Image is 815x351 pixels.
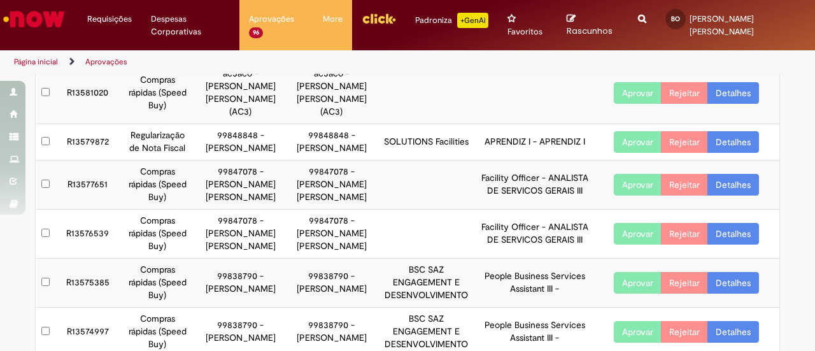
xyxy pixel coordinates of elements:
[195,258,286,307] td: 99838790 - [PERSON_NAME]
[55,160,120,209] td: R13577651
[120,258,195,307] td: Compras rápidas (Speed Buy)
[614,82,662,104] button: Aprovar
[286,258,377,307] td: 99838790 - [PERSON_NAME]
[415,13,488,28] div: Padroniza
[249,13,294,25] span: Aprovações
[286,124,377,160] td: 99848848 - [PERSON_NAME]
[120,160,195,209] td: Compras rápidas (Speed Buy)
[614,223,662,245] button: Aprovar
[476,209,593,258] td: Facility Officer - ANALISTA DE SERVICOS GERAIS III
[661,223,708,245] button: Rejeitar
[661,131,708,153] button: Rejeitar
[614,321,662,343] button: Aprovar
[151,13,230,38] span: Despesas Corporativas
[377,124,476,160] td: SOLUTIONS Facilities
[661,321,708,343] button: Rejeitar
[120,209,195,258] td: Compras rápidas (Speed Buy)
[707,174,759,196] a: Detalhes
[690,13,754,37] span: [PERSON_NAME] [PERSON_NAME]
[661,272,708,294] button: Rejeitar
[195,160,286,209] td: 99847078 - [PERSON_NAME] [PERSON_NAME]
[10,50,534,74] ul: Trilhas de página
[707,321,759,343] a: Detalhes
[55,62,120,124] td: R13581020
[507,25,542,38] span: Favoritos
[614,272,662,294] button: Aprovar
[377,258,476,307] td: BSC SAZ ENGAGEMENT E DESENVOLVIMENTO
[457,13,488,28] p: +GenAi
[567,13,618,37] a: Rascunhos
[614,131,662,153] button: Aprovar
[362,9,396,28] img: click_logo_yellow_360x200.png
[671,15,680,23] span: BO
[249,27,263,38] span: 96
[14,57,58,67] a: Página inicial
[55,258,120,307] td: R13575385
[195,62,286,124] td: ac3aco - [PERSON_NAME] [PERSON_NAME] (AC3)
[87,13,132,25] span: Requisições
[661,174,708,196] button: Rejeitar
[120,124,195,160] td: Regularização de Nota Fiscal
[85,57,127,67] a: Aprovações
[707,82,759,104] a: Detalhes
[707,272,759,294] a: Detalhes
[476,124,593,160] td: APRENDIZ I - APRENDIZ I
[707,223,759,245] a: Detalhes
[286,209,377,258] td: 99847078 - [PERSON_NAME] [PERSON_NAME]
[195,124,286,160] td: 99848848 - [PERSON_NAME]
[567,25,613,37] span: Rascunhos
[476,258,593,307] td: People Business Services Assistant III -
[195,209,286,258] td: 99847078 - [PERSON_NAME] [PERSON_NAME]
[55,209,120,258] td: R13576539
[286,62,377,124] td: ac3aco - [PERSON_NAME] [PERSON_NAME] (AC3)
[614,174,662,196] button: Aprovar
[476,160,593,209] td: Facility Officer - ANALISTA DE SERVICOS GERAIS III
[661,82,708,104] button: Rejeitar
[707,131,759,153] a: Detalhes
[120,62,195,124] td: Compras rápidas (Speed Buy)
[1,6,67,32] img: ServiceNow
[55,124,120,160] td: R13579872
[286,160,377,209] td: 99847078 - [PERSON_NAME] [PERSON_NAME]
[323,13,343,25] span: More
